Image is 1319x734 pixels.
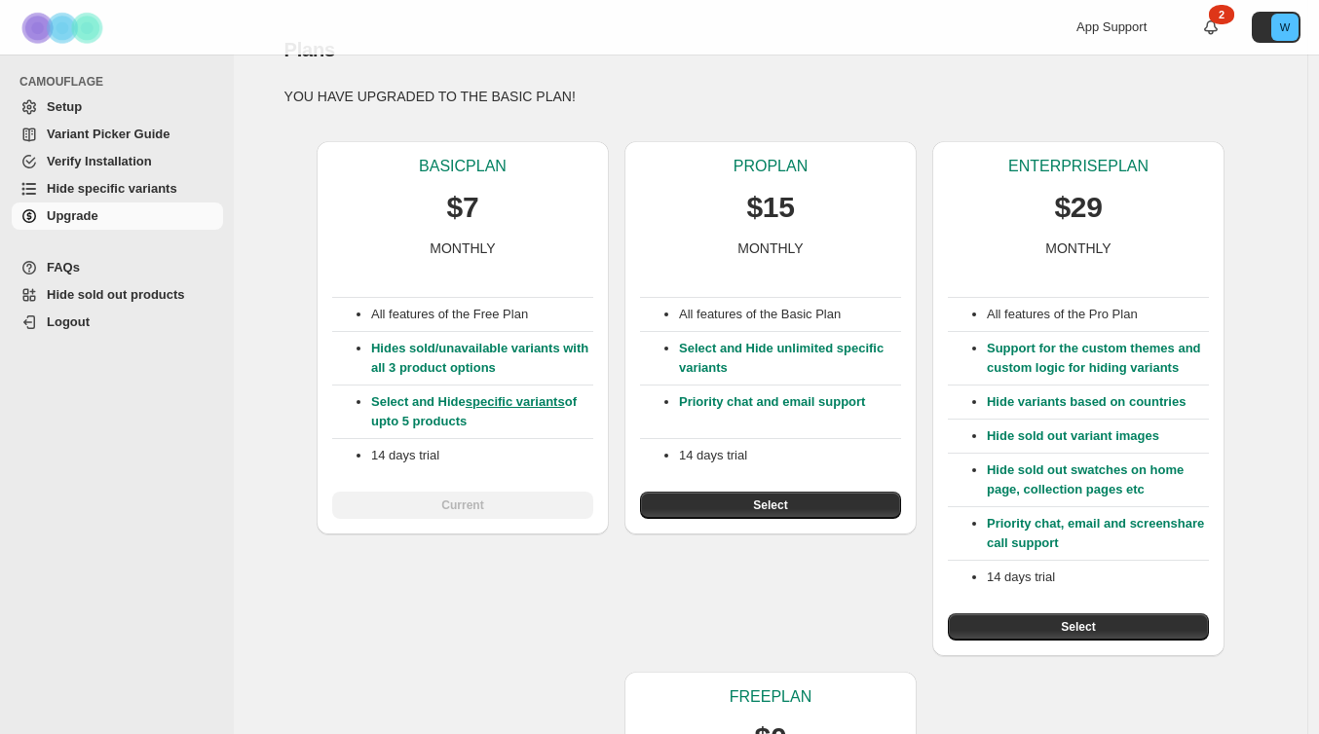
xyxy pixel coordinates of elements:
[12,121,223,148] a: Variant Picker Guide
[1252,12,1300,43] button: Avatar with initials W
[12,281,223,309] a: Hide sold out products
[987,426,1209,446] p: Hide sold out variant images
[12,309,223,336] a: Logout
[47,260,80,275] span: FAQs
[466,394,565,409] a: specific variants
[12,148,223,175] a: Verify Installation
[1209,5,1234,24] div: 2
[679,339,901,378] p: Select and Hide unlimited specific variants
[1054,188,1102,227] p: $29
[371,339,593,378] p: Hides sold/unavailable variants with all 3 product options
[1201,18,1221,37] a: 2
[371,446,593,465] p: 14 days trial
[746,188,794,227] p: $15
[430,239,495,258] p: MONTHLY
[1271,14,1299,41] span: Avatar with initials W
[753,497,787,513] span: Select
[19,74,224,90] span: CAMOUFLAGE
[679,392,901,431] p: Priority chat and email support
[948,613,1209,641] button: Select
[679,305,901,324] p: All features of the Basic Plan
[730,687,811,707] p: FREE PLAN
[371,392,593,431] p: Select and Hide of upto 5 products
[47,99,82,114] span: Setup
[734,157,808,176] p: PRO PLAN
[987,568,1209,587] p: 14 days trial
[419,157,507,176] p: BASIC PLAN
[987,305,1209,324] p: All features of the Pro Plan
[987,460,1209,499] p: Hide sold out swatches on home page, collection pages etc
[12,93,223,121] a: Setup
[1280,21,1291,33] text: W
[987,339,1209,378] p: Support for the custom themes and custom logic for hiding variants
[447,188,479,227] p: $7
[987,392,1209,412] p: Hide variants based on countries
[284,87,1258,106] p: YOU HAVE UPGRADED TO THE BASIC PLAN!
[679,446,901,465] p: 14 days trial
[1045,239,1111,258] p: MONTHLY
[12,254,223,281] a: FAQs
[987,514,1209,553] p: Priority chat, email and screenshare call support
[12,202,223,230] a: Upgrade
[1008,157,1149,176] p: ENTERPRISE PLAN
[16,1,113,55] img: Camouflage
[47,127,170,141] span: Variant Picker Guide
[47,181,177,196] span: Hide specific variants
[1061,619,1095,635] span: Select
[47,208,98,223] span: Upgrade
[737,239,803,258] p: MONTHLY
[640,492,901,519] button: Select
[47,314,90,329] span: Logout
[47,154,152,168] span: Verify Installation
[47,287,185,302] span: Hide sold out products
[12,175,223,202] a: Hide specific variants
[1076,19,1147,34] span: App Support
[371,305,593,324] p: All features of the Free Plan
